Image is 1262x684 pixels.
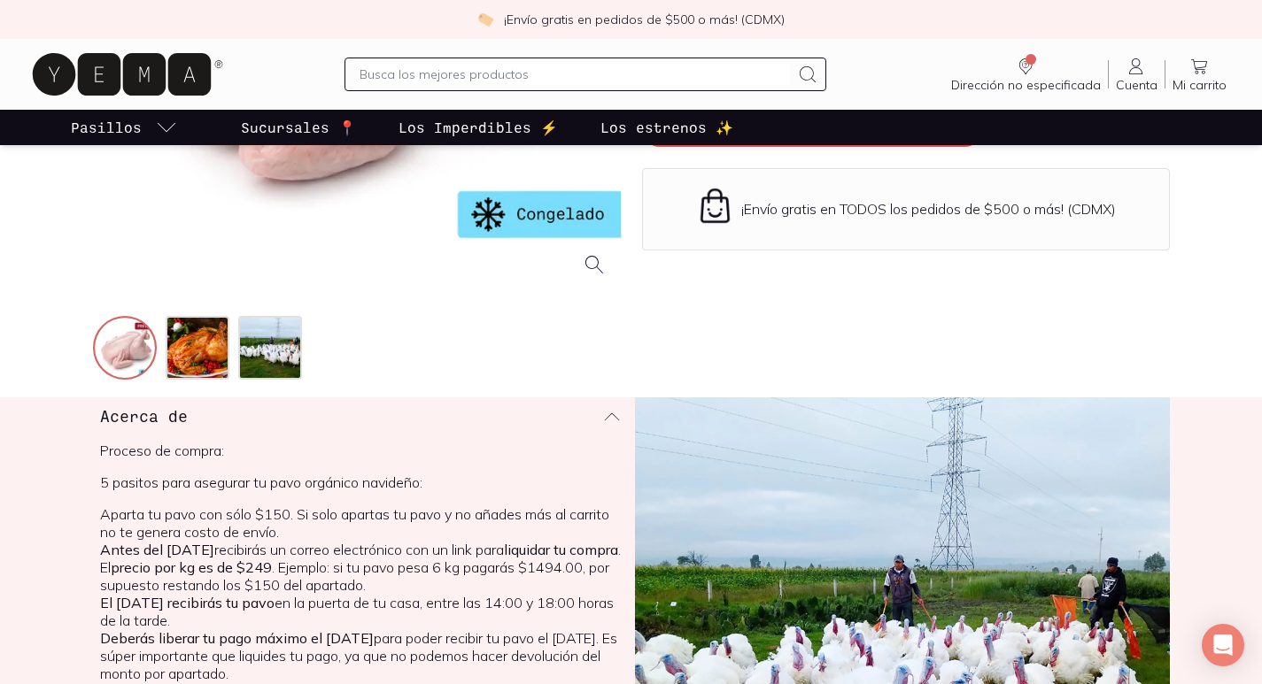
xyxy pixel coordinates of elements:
span: Mi carrito [1173,77,1227,93]
a: Los Imperdibles ⚡️ [395,110,561,145]
li: El . Ejemplo: si tu pavo pesa 6 kg pagarás $1494.00, por supuesto restando los $150 del apartado. [100,558,621,594]
img: Envío [696,187,734,225]
li: en la puerta de tu casa, entre las 14:00 y 18:00 horas de la tarde. [100,594,621,629]
strong: Antes del [DATE] [100,541,214,558]
a: Sucursales 📍 [237,110,360,145]
img: pavo-crudo-preventa-1_63015026-74e8-45e2-a36e-b36112b2123b=fwebp-q70-w256 [95,318,159,381]
p: Los estrenos ✨ [600,117,733,138]
strong: Deberás liberar tu pago máximo el [DATE] [100,629,374,647]
p: ¡Envío gratis en TODOS los pedidos de $500 o más! (CDMX) [741,200,1116,218]
img: pavo-3_27193417-9c1a-4b43-9e8c-4be0a2cabb30=fwebp-q70-w256 [167,318,231,381]
strong: El [DATE] recibirás tu pavo [100,594,275,611]
p: Sucursales 📍 [241,117,356,138]
p: Los Imperdibles ⚡️ [399,117,558,138]
p: Pasillos [71,117,142,138]
a: pasillo-todos-link [67,110,181,145]
span: Dirección no especificada [951,77,1101,93]
li: recibirás un correo electrónico con un link para . [100,541,621,558]
a: Los estrenos ✨ [597,110,737,145]
div: Open Intercom Messenger [1202,624,1244,666]
img: check [477,12,493,27]
li: para poder recibir tu pavo el [DATE]. Es súper importante que liquides tu pago, ya que no podemos... [100,629,621,682]
strong: liquidar tu compra [504,541,618,558]
input: Busca los mejores productos [360,64,790,85]
li: Aparta tu pavo con sólo $150. Si solo apartas tu pavo y no añades más al carrito no te genera cos... [100,505,621,541]
a: Dirección no especificada [944,56,1108,93]
a: Cuenta [1109,56,1165,93]
a: Mi carrito [1165,56,1234,93]
strong: precio por kg es de $249 [111,558,272,576]
p: Proceso de compra: [100,442,621,459]
img: pavos_1f6eca42-a8c6-499b-aa06-d0c283d1715b=fwebp-q70-w256 [240,318,304,381]
p: ¡Envío gratis en pedidos de $500 o más! (CDMX) [504,11,785,28]
h3: Acerca de [100,404,188,427]
p: 5 pasitos para asegurar tu pavo orgánico navideño: [100,473,621,491]
span: Cuenta [1116,77,1157,93]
